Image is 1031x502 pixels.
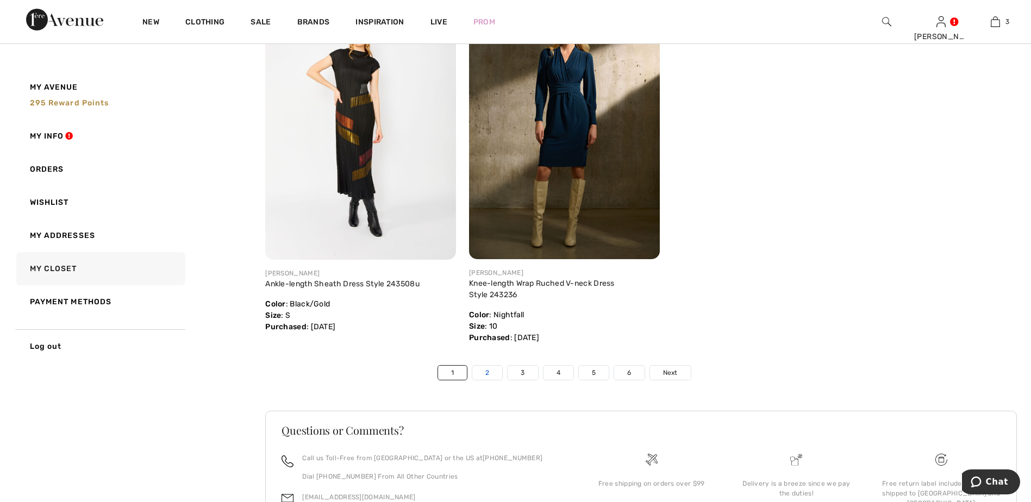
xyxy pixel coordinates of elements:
a: Knee-length Wrap Ruched V-neck Dress Style 243236 [469,279,615,299]
h3: Questions or Comments? [282,425,1001,436]
div: [PERSON_NAME] [914,31,967,42]
div: : Black/Gold : S : [DATE] [265,278,456,332]
a: New [142,17,159,29]
span: Size [265,311,281,320]
span: Size [469,322,485,331]
img: search the website [882,15,891,28]
a: [EMAIL_ADDRESS][DOMAIN_NAME] [302,493,415,501]
a: 4 [543,366,573,380]
img: 1ère Avenue [26,9,103,30]
a: Next [650,366,691,380]
a: Sale [251,17,271,29]
div: Delivery is a breeze since we pay the duties! [733,479,860,498]
p: Dial [PHONE_NUMBER] From All Other Countries [302,472,542,481]
a: 1 [438,366,467,380]
img: call [282,455,293,467]
img: Free shipping on orders over $99 [935,454,947,466]
a: Wishlist [14,186,185,219]
a: Sign In [936,16,946,27]
div: Free shipping on orders over $99 [588,479,715,488]
span: 3 [1005,17,1009,27]
span: Color [265,299,286,309]
a: 3 [968,15,1022,28]
img: My Info [936,15,946,28]
a: Clothing [185,17,224,29]
span: Next [663,368,678,378]
nav: Page navigation [259,365,870,385]
a: [PHONE_NUMBER] [483,454,542,462]
a: Live [430,16,447,28]
div: : Nightfall : 10 : [DATE] [469,278,660,343]
a: My Addresses [14,219,185,252]
span: Inspiration [355,17,404,29]
span: Purchased [469,333,510,342]
span: Color [469,310,490,319]
a: My Info [14,120,185,153]
a: Log out [14,329,185,363]
img: My Bag [991,15,1000,28]
img: Delivery is a breeze since we pay the duties! [790,454,802,466]
a: 6 [614,366,644,380]
a: Orders [14,153,185,186]
p: Call us Toll-Free from [GEOGRAPHIC_DATA] or the US at [302,453,542,463]
span: 295 Reward points [30,98,109,108]
div: [PERSON_NAME] [469,268,660,278]
span: My Avenue [30,81,78,93]
a: My Closet [14,252,185,285]
iframe: Opens a widget where you can chat to one of our agents [962,469,1020,497]
a: Brands [297,17,330,29]
a: 5 [579,366,609,380]
div: [PERSON_NAME] [265,268,456,278]
img: Free shipping on orders over $99 [646,454,658,466]
span: Purchased [265,322,307,331]
a: 3 [508,366,538,380]
a: Ankle-length Sheath Dress Style 243508u [265,279,420,288]
a: Payment Methods [14,285,185,318]
a: 2 [472,366,502,380]
a: Prom [473,16,495,28]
